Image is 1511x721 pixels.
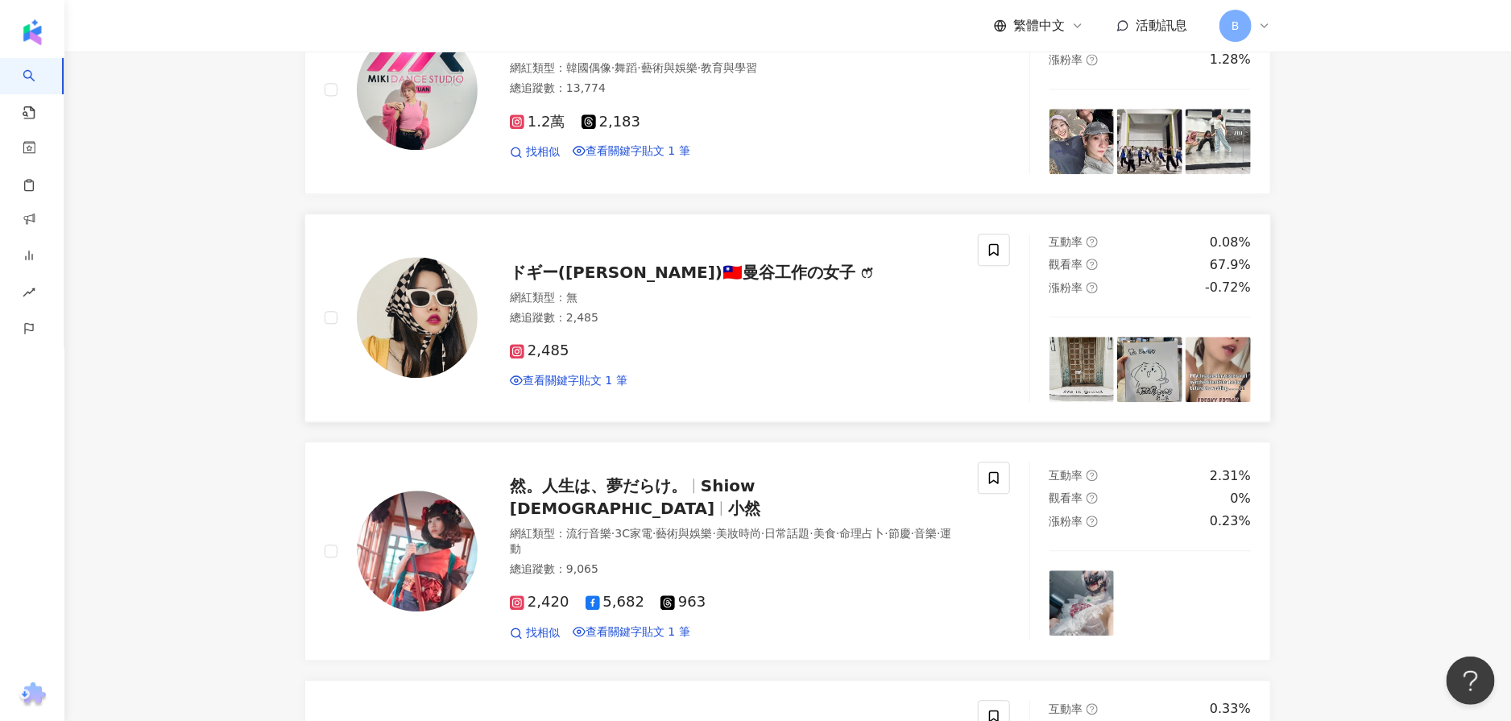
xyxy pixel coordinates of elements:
span: · [698,61,701,74]
span: 找相似 [526,625,560,641]
span: 查看關鍵字貼文 1 筆 [586,144,690,157]
img: chrome extension [17,682,48,708]
span: 2,183 [582,114,641,131]
span: 藝術與娛樂 [641,61,698,74]
img: KOL Avatar [357,257,478,378]
span: 2,485 [510,342,569,359]
img: post-image [1049,109,1115,174]
span: 韓國偶像 [566,61,611,74]
div: 0.33% [1210,700,1251,718]
img: KOL Avatar [357,29,478,150]
span: · [652,527,656,540]
div: 總追蹤數 ： 2,485 [510,310,958,326]
a: 查看關鍵字貼文 1 筆 [510,374,627,387]
img: KOL Avatar [357,491,478,611]
div: 2.31% [1210,467,1251,485]
span: · [836,527,839,540]
span: question-circle [1087,282,1098,293]
span: · [911,527,914,540]
span: 美食 [813,527,836,540]
img: post-image [1117,337,1182,402]
span: question-circle [1087,259,1098,270]
div: 0% [1231,490,1251,508]
img: logo icon [19,19,45,45]
span: 963 [660,594,706,611]
span: 命理占卜 [839,527,884,540]
span: · [713,527,716,540]
a: KOL Avatarドギー([PERSON_NAME])🇹🇼曼谷工作の女子 ෆ̈網紅類型：無總追蹤數：2,4852,485查看關鍵字貼文 1 筆互動率question-circle0.08%... [304,213,1271,422]
span: B [1232,17,1240,35]
span: 3C家電 [615,527,652,540]
span: question-circle [1087,54,1098,65]
span: · [937,527,940,540]
span: · [884,527,888,540]
img: post-image [1117,109,1182,174]
a: search [23,58,55,121]
span: · [637,61,640,74]
div: 網紅類型 ： [510,526,958,557]
span: 美妝時尚 [716,527,761,540]
span: 觀看率 [1049,258,1083,271]
span: question-circle [1087,703,1098,715]
span: 藝術與娛樂 [656,527,713,540]
span: 節慶 [888,527,911,540]
div: 網紅類型 ： [510,60,958,77]
div: 總追蹤數 ： 13,774 [510,81,958,97]
span: question-circle [1087,492,1098,503]
div: 0.23% [1210,512,1251,530]
span: 漲粉率 [1049,53,1083,66]
span: question-circle [1087,470,1098,481]
div: 1.28% [1210,51,1251,68]
span: 教育與學習 [701,61,757,74]
a: 查看關鍵字貼文 1 筆 [573,144,690,160]
span: 音樂 [914,527,937,540]
img: post-image [1186,337,1251,402]
span: 互動率 [1049,235,1083,248]
a: 查看關鍵字貼文 1 筆 [573,625,690,641]
span: 舞蹈 [615,61,637,74]
span: 互動率 [1049,702,1083,715]
span: 2,420 [510,594,569,611]
div: 總追蹤數 ： 9,065 [510,561,958,578]
a: KOL Avatar然。人生は、夢だらけ。Shiow [DEMOGRAPHIC_DATA]小然網紅類型：流行音樂·3C家電·藝術與娛樂·美妝時尚·日常話題·美食·命理占卜·節慶·音樂·運動總追蹤... [304,441,1271,661]
span: ドギー([PERSON_NAME])🇹🇼曼谷工作の女子 ෆ̈ [510,263,872,282]
span: 漲粉率 [1049,281,1083,294]
span: 查看關鍵字貼文 1 筆 [586,625,690,638]
div: -0.72% [1205,279,1251,296]
span: 1.2萬 [510,114,565,131]
span: question-circle [1087,236,1098,247]
a: 找相似 [510,144,560,160]
span: 漲粉率 [1049,515,1083,528]
span: · [611,61,615,74]
span: · [611,527,615,540]
span: 流行音樂 [566,527,611,540]
span: question-circle [1087,516,1098,527]
span: 找相似 [526,144,560,160]
span: · [761,527,764,540]
span: 互動率 [1049,469,1083,482]
div: 67.9% [1210,256,1251,274]
img: post-image [1117,570,1182,636]
span: 觀看率 [1049,491,1083,504]
span: rise [23,276,35,313]
span: Shiow [DEMOGRAPHIC_DATA] [510,476,755,518]
img: post-image [1049,337,1115,402]
div: 0.08% [1210,234,1251,251]
span: 活動訊息 [1136,18,1187,33]
iframe: Help Scout Beacon - Open [1447,657,1495,705]
img: post-image [1186,570,1251,636]
img: post-image [1049,570,1115,636]
span: 繁體中文 [1013,17,1065,35]
a: 找相似 [510,625,560,641]
span: 查看關鍵字貼文 1 筆 [523,374,627,387]
span: 然。人生は、夢だらけ。 [510,476,687,495]
span: 5,682 [586,594,645,611]
span: 日常話題 [765,527,810,540]
span: · [810,527,813,540]
img: post-image [1186,109,1251,174]
span: 小然 [728,499,760,518]
div: 網紅類型 ： 無 [510,290,958,306]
